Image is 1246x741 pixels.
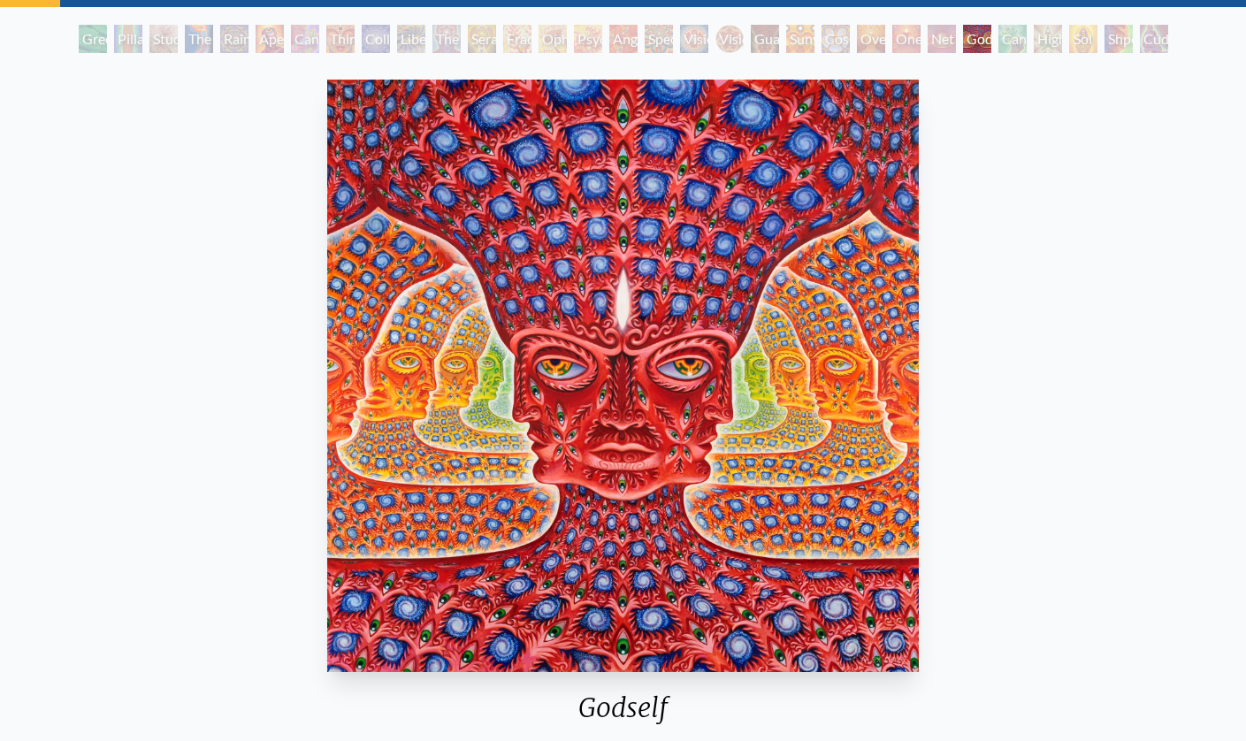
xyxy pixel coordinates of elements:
div: The Torch [185,25,213,53]
div: Godself [320,691,925,737]
div: Collective Vision [362,25,390,53]
div: Liberation Through Seeing [397,25,425,53]
div: Aperture [256,25,284,53]
div: Fractal Eyes [503,25,531,53]
div: The Seer [432,25,461,53]
div: Green Hand [79,25,107,53]
div: Psychomicrograph of a Fractal Paisley Cherub Feather Tip [574,25,602,53]
div: Godself [963,25,991,53]
div: Cannabis Sutra [291,25,319,53]
div: Shpongled [1105,25,1133,53]
div: Angel Skin [609,25,638,53]
div: Vision Crystal [680,25,708,53]
div: Net of Being [928,25,956,53]
div: Cosmic Elf [822,25,850,53]
div: Cannafist [998,25,1027,53]
div: Sol Invictus [1069,25,1097,53]
div: Higher Vision [1034,25,1062,53]
div: Seraphic Transport Docking on the Third Eye [468,25,496,53]
div: Ophanic Eyelash [539,25,567,53]
div: Spectral Lotus [645,25,673,53]
div: Sunyata [786,25,814,53]
div: Oversoul [857,25,885,53]
div: Guardian of Infinite Vision [751,25,779,53]
div: Third Eye Tears of Joy [326,25,355,53]
img: Godself-2012-Alex-Grey-watermarked.jpeg [327,80,918,672]
div: Rainbow Eye Ripple [220,25,248,53]
div: Study for the Great Turn [149,25,178,53]
div: Vision Crystal Tondo [715,25,744,53]
div: Cuddle [1140,25,1168,53]
div: One [892,25,921,53]
div: Pillar of Awareness [114,25,142,53]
